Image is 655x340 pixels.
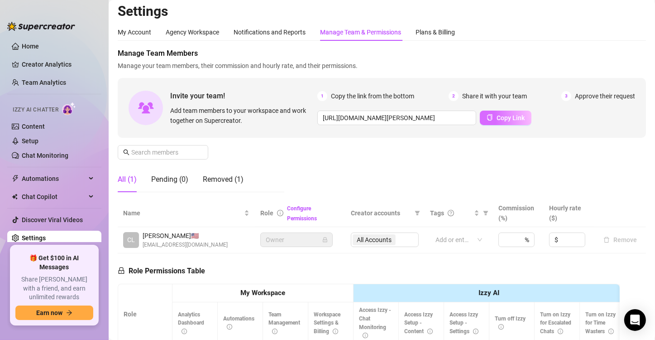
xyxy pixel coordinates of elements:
div: All (1) [118,174,137,185]
span: Izzy AI Chatter [13,106,58,114]
a: Creator Analytics [22,57,94,72]
span: 3 [561,91,571,101]
span: Turn off Izzy [495,316,526,330]
th: Name [118,199,255,227]
span: arrow-right [66,310,72,316]
a: Chat Monitoring [22,152,68,159]
span: info-circle [272,329,277,334]
span: 🎁 Get $100 in AI Messages [15,254,93,272]
span: Team Management [268,311,300,335]
span: Owner [266,233,327,247]
a: Setup [22,137,38,145]
span: filter [413,206,422,220]
span: info-circle [277,210,283,216]
div: Plans & Billing [416,27,455,37]
span: lock [322,237,328,243]
span: Access Izzy Setup - Content [404,311,433,335]
span: Copy the link from the bottom [331,91,414,101]
span: Manage your team members, their commission and hourly rate, and their permissions. [118,61,646,71]
h2: Settings [118,3,646,20]
div: My Account [118,27,151,37]
span: info-circle [333,329,338,334]
span: Automations [223,316,254,330]
span: Tags [430,208,444,218]
input: Search members [131,147,196,157]
span: filter [483,210,488,216]
span: Role [260,209,273,217]
span: info-circle [363,333,368,338]
span: [PERSON_NAME] 🇺🇸 [143,231,228,241]
span: Copy Link [497,114,525,121]
div: Manage Team & Permissions [320,27,401,37]
span: info-circle [427,329,433,334]
button: Remove [600,234,641,245]
span: Automations [22,171,86,186]
span: 2 [449,91,459,101]
span: Turn on Izzy for Time Wasters [585,311,616,335]
button: Earn nowarrow-right [15,306,93,320]
a: Discover Viral Videos [22,216,83,223]
h5: Role Permissions Table [118,266,205,277]
span: Add team members to your workspace and work together on Supercreator. [170,106,314,126]
div: Open Intercom Messenger [624,309,646,331]
span: search [123,149,129,155]
strong: Izzy AI [479,289,500,297]
span: Manage Team Members [118,48,646,59]
img: logo-BBDzfeDw.svg [7,22,75,31]
span: Approve their request [575,91,635,101]
span: [EMAIL_ADDRESS][DOMAIN_NAME] [143,241,228,249]
span: Chat Copilot [22,189,86,204]
span: info-circle [182,329,187,334]
img: AI Chatter [62,102,76,115]
span: question-circle [448,210,454,216]
a: Team Analytics [22,79,66,86]
div: Agency Workspace [166,27,219,37]
span: Turn on Izzy for Escalated Chats [540,311,571,335]
img: Chat Copilot [12,194,18,200]
button: Copy Link [480,111,531,125]
span: Analytics Dashboard [178,311,204,335]
div: Removed (1) [203,174,244,185]
span: 1 [317,91,327,101]
span: Share [PERSON_NAME] with a friend, and earn unlimited rewards [15,275,93,302]
span: CL [127,235,135,245]
span: filter [481,206,490,220]
span: info-circle [498,324,504,330]
span: lock [118,267,125,274]
span: filter [415,210,420,216]
span: Invite your team! [170,90,317,102]
span: info-circle [558,329,563,334]
span: Workspace Settings & Billing [314,311,340,335]
span: Share it with your team [462,91,527,101]
span: Creator accounts [351,208,411,218]
a: Home [22,43,39,50]
th: Hourly rate ($) [544,199,594,227]
th: Commission (%) [493,199,544,227]
div: Pending (0) [151,174,188,185]
div: Notifications and Reports [234,27,306,37]
span: Earn now [36,309,62,316]
span: Access Izzy - Chat Monitoring [359,307,391,339]
a: Content [22,123,45,130]
a: Configure Permissions [287,205,317,222]
span: thunderbolt [12,175,19,182]
span: Name [123,208,242,218]
span: info-circle [608,329,614,334]
a: Settings [22,234,46,242]
span: info-circle [227,324,232,330]
span: Access Izzy Setup - Settings [449,311,478,335]
span: info-circle [473,329,478,334]
strong: My Workspace [240,289,285,297]
span: copy [487,114,493,121]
